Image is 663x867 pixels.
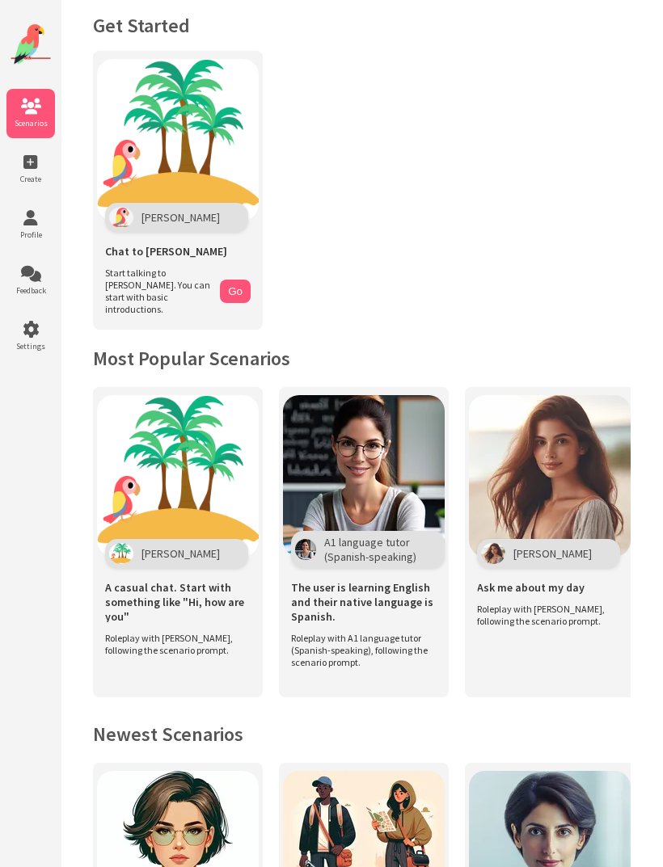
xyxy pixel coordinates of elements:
span: Roleplay with [PERSON_NAME], following the scenario prompt. [477,603,614,627]
span: Roleplay with [PERSON_NAME], following the scenario prompt. [105,632,243,656]
span: Roleplay with A1 language tutor (Spanish-speaking), following the scenario prompt. [291,632,429,668]
span: [PERSON_NAME] [513,546,592,561]
span: The user is learning English and their native language is Spanish. [291,580,437,624]
span: Start talking to [PERSON_NAME]. You can start with basic introductions. [105,267,212,315]
span: A casual chat. Start with something like "Hi, how are you" [105,580,251,624]
img: Character [295,539,316,560]
h2: Newest Scenarios [93,722,631,747]
h1: Get Started [93,13,631,38]
span: Feedback [6,285,55,296]
span: Ask me about my day [477,580,585,595]
img: Website Logo [11,24,51,65]
img: Scenario Image [97,395,259,557]
span: [PERSON_NAME] [141,546,220,561]
img: Character [109,543,133,564]
span: [PERSON_NAME] [141,210,220,225]
button: Go [220,280,251,303]
h2: Most Popular Scenarios [93,346,631,371]
img: Character [481,543,505,564]
img: Scenario Image [469,395,631,557]
img: Chat with Polly [97,59,259,221]
span: Create [6,174,55,184]
span: Settings [6,341,55,351]
img: Scenario Image [283,395,445,557]
span: Profile [6,229,55,240]
img: Polly [109,207,133,228]
span: Chat to [PERSON_NAME] [105,244,227,259]
span: Scenarios [6,118,55,128]
span: A1 language tutor (Spanish-speaking) [324,535,416,564]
